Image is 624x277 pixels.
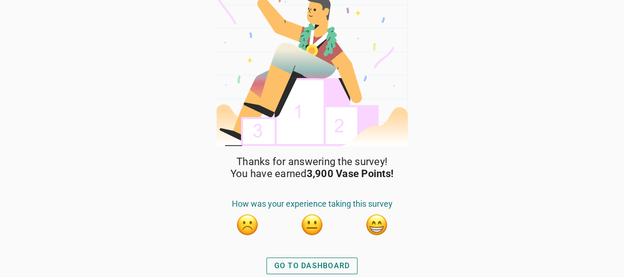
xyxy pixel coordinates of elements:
span: Thanks for answering the survey! [236,156,388,168]
strong: 3,900 Vase Points! [307,168,394,179]
div: GO TO DASHBOARD [274,260,350,271]
div: How was your experience taking this survey [215,199,409,214]
button: GO TO DASHBOARD [267,258,358,274]
span: You have earned [230,168,394,180]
